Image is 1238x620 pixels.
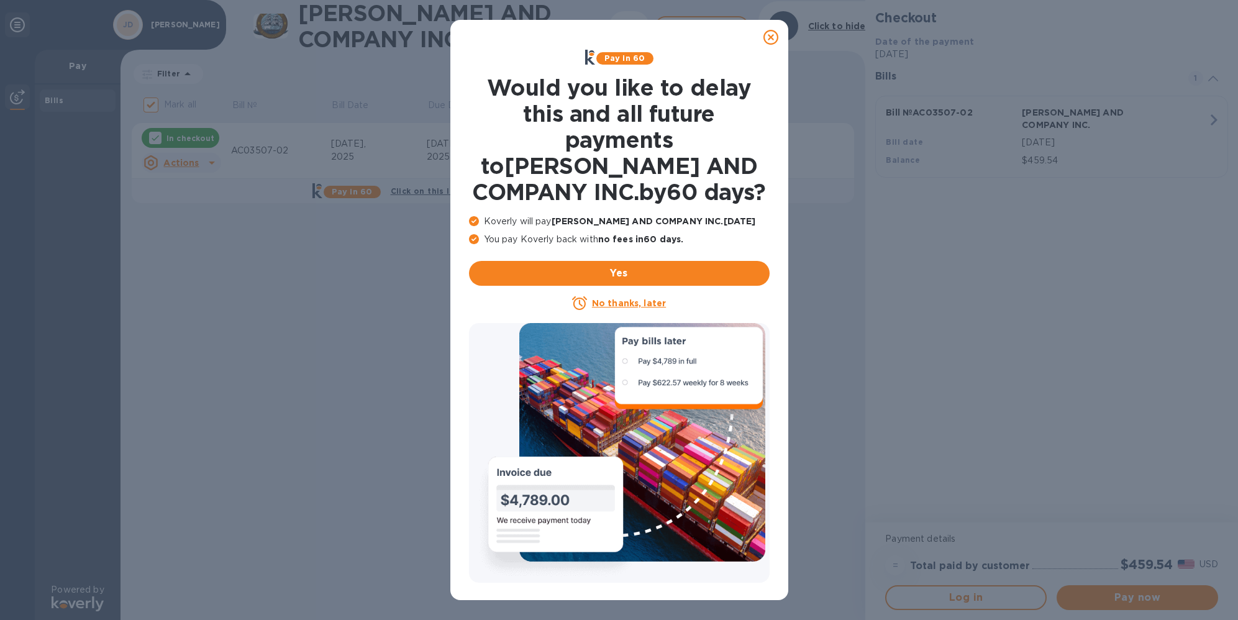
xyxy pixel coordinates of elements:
b: [PERSON_NAME] AND COMPANY INC. [DATE] [552,216,756,226]
b: Pay in 60 [604,53,645,63]
p: You pay Koverly back with [469,233,770,246]
h1: Would you like to delay this and all future payments to [PERSON_NAME] AND COMPANY INC. by 60 days ? [469,75,770,205]
p: Koverly will pay [469,215,770,228]
button: Yes [469,261,770,286]
u: No thanks, later [592,298,666,308]
span: Yes [479,266,760,281]
b: no fees in 60 days . [598,234,683,244]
